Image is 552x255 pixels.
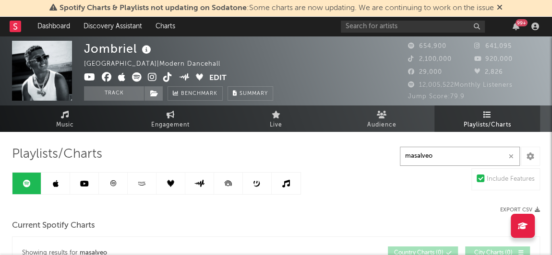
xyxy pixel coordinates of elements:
[500,207,540,213] button: Export CSV
[84,86,144,101] button: Track
[181,88,217,100] span: Benchmark
[464,119,511,131] span: Playlists/Charts
[487,174,535,185] div: Include Features
[60,4,247,12] span: Spotify Charts & Playlists not updating on Sodatone
[12,149,102,160] span: Playlists/Charts
[209,72,227,84] button: Edit
[84,58,231,70] div: [GEOGRAPHIC_DATA] | Modern Dancehall
[367,119,396,131] span: Audience
[56,119,74,131] span: Music
[408,93,465,100] span: Jump Score: 79.9
[513,23,519,30] button: 99+
[408,69,442,75] span: 29,000
[77,17,149,36] a: Discovery Assistant
[408,43,446,49] span: 654,900
[474,56,513,62] span: 920,000
[12,105,118,132] a: Music
[84,41,154,57] div: Jombriel
[408,82,513,88] span: 12,005,522 Monthly Listeners
[474,69,503,75] span: 2,826
[228,86,273,101] button: Summary
[270,119,282,131] span: Live
[329,105,434,132] a: Audience
[434,105,540,132] a: Playlists/Charts
[223,105,329,132] a: Live
[341,21,485,33] input: Search for artists
[168,86,223,101] a: Benchmark
[497,4,503,12] span: Dismiss
[240,91,268,96] span: Summary
[149,17,182,36] a: Charts
[151,119,190,131] span: Engagement
[31,17,77,36] a: Dashboard
[474,43,512,49] span: 641,095
[516,19,528,26] div: 99 +
[408,56,452,62] span: 2,100,000
[60,4,494,12] span: : Some charts are now updating. We are continuing to work on the issue
[118,105,223,132] a: Engagement
[12,220,95,232] span: Current Spotify Charts
[400,147,520,166] input: Search Playlists/Charts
